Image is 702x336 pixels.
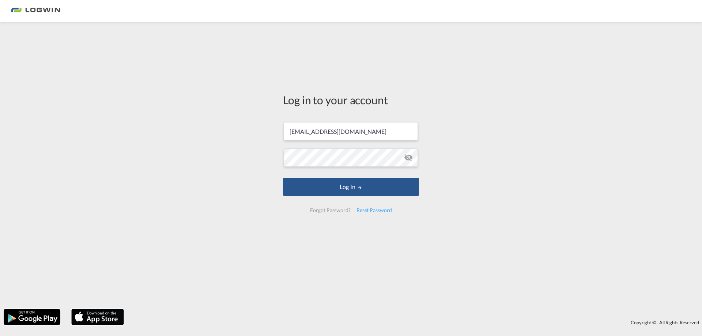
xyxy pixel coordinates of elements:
[3,308,61,326] img: google.png
[307,204,353,217] div: Forgot Password?
[283,178,419,196] button: LOGIN
[283,92,419,107] div: Log in to your account
[11,3,60,19] img: 2761ae10d95411efa20a1f5e0282d2d7.png
[284,122,418,140] input: Enter email/phone number
[71,308,125,326] img: apple.png
[354,204,395,217] div: Reset Password
[128,316,702,329] div: Copyright © . All Rights Reserved
[404,153,413,162] md-icon: icon-eye-off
